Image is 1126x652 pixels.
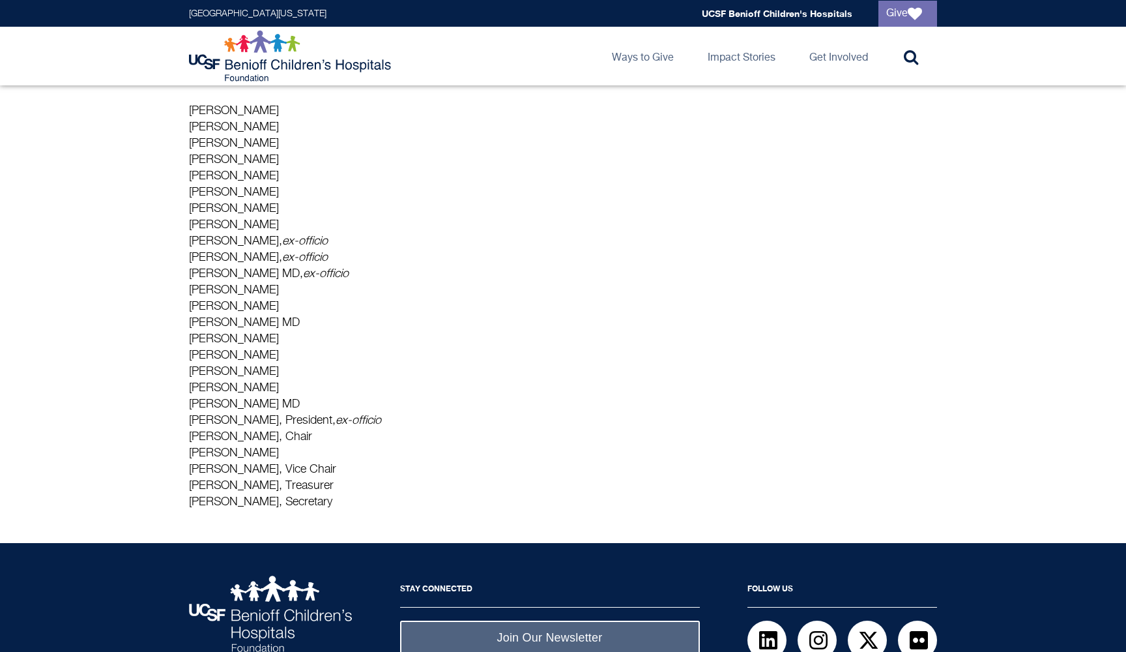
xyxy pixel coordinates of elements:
[601,27,684,85] a: Ways to Give
[702,8,852,19] a: UCSF Benioff Children's Hospitals
[282,235,328,247] em: ex-officio
[878,1,937,27] a: Give
[336,415,381,426] em: ex-officio
[189,9,326,18] a: [GEOGRAPHIC_DATA][US_STATE]
[303,268,349,280] em: ex-officio
[400,576,700,608] h2: Stay Connected
[747,576,937,608] h2: Follow Us
[799,27,878,85] a: Get Involved
[189,30,394,82] img: Logo for UCSF Benioff Children's Hospitals Foundation
[189,576,352,652] img: UCSF Benioff Children's Hospitals
[697,27,786,85] a: Impact Stories
[189,103,691,511] p: [PERSON_NAME] [PERSON_NAME] [PERSON_NAME] [PERSON_NAME] [PERSON_NAME] [PERSON_NAME] [PERSON_NAME]...
[282,252,328,263] em: ex-officio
